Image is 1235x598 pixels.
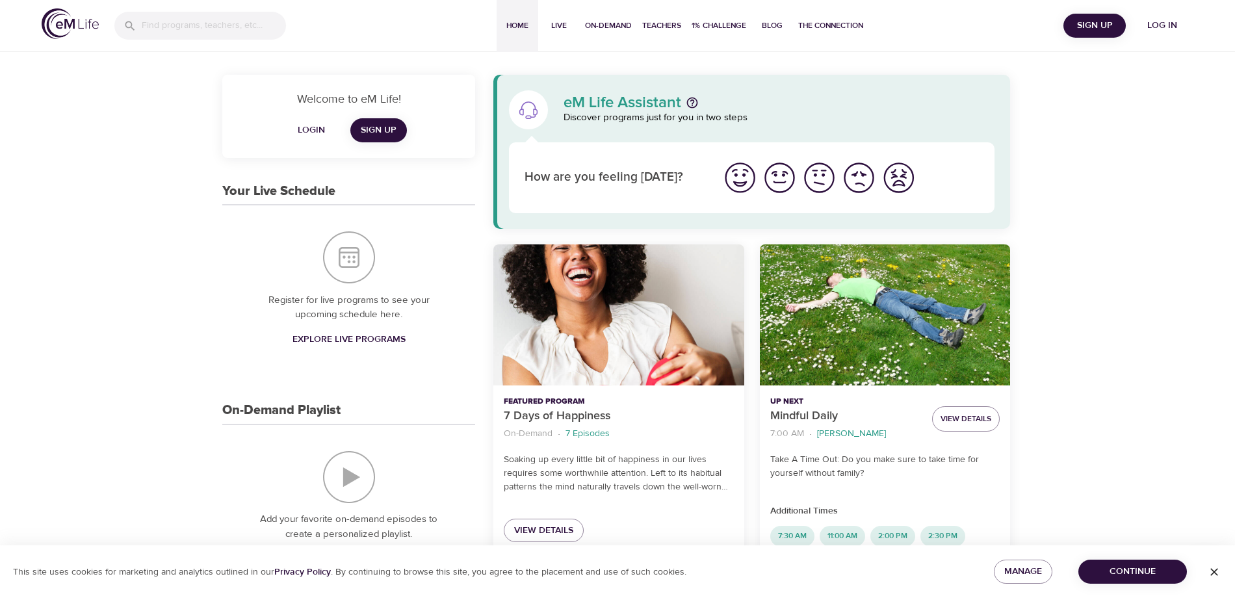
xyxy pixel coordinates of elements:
span: View Details [941,412,991,426]
button: I'm feeling good [760,158,799,198]
span: On-Demand [585,19,632,32]
img: great [722,160,758,196]
p: How are you feeling [DATE]? [525,168,705,187]
span: View Details [514,523,573,539]
span: 2:00 PM [870,530,915,541]
p: Register for live programs to see your upcoming schedule here. [248,293,449,322]
button: I'm feeling worst [879,158,918,198]
span: Log in [1136,18,1188,34]
p: On-Demand [504,427,552,441]
img: On-Demand Playlist [323,451,375,503]
p: Discover programs just for you in two steps [564,110,994,125]
a: View Details [504,519,584,543]
img: ok [801,160,837,196]
span: Live [543,19,575,32]
img: Your Live Schedule [323,231,375,283]
div: 2:30 PM [920,526,965,547]
span: 2:30 PM [920,530,965,541]
img: good [762,160,798,196]
button: I'm feeling great [720,158,760,198]
button: I'm feeling ok [799,158,839,198]
span: 1% Challenge [692,19,746,32]
p: Take A Time Out: Do you make sure to take time for yourself without family? [770,453,1000,480]
h3: Your Live Schedule [222,184,335,199]
p: Soaking up every little bit of happiness in our lives requires some worthwhile attention. Left to... [504,453,733,494]
button: Log in [1131,14,1193,38]
span: 11:00 AM [820,530,865,541]
li: · [809,425,812,443]
a: Explore Live Programs [287,328,411,352]
button: 7 Days of Happiness [493,244,744,385]
p: [PERSON_NAME] [817,427,886,441]
nav: breadcrumb [504,425,733,443]
img: logo [42,8,99,39]
span: Sign Up [1069,18,1121,34]
button: Mindful Daily [760,244,1010,385]
button: Sign Up [1063,14,1126,38]
img: bad [841,160,877,196]
p: Add your favorite on-demand episodes to create a personalized playlist. [248,512,449,541]
img: eM Life Assistant [518,99,539,120]
p: Additional Times [770,504,1000,518]
p: Featured Program [504,396,733,408]
button: I'm feeling bad [839,158,879,198]
p: Mindful Daily [770,408,922,425]
div: 2:00 PM [870,526,915,547]
span: 7:30 AM [770,530,814,541]
h3: On-Demand Playlist [222,403,341,418]
span: Login [296,122,327,138]
div: 7:30 AM [770,526,814,547]
button: Manage [994,560,1052,584]
p: 7:00 AM [770,427,804,441]
input: Find programs, teachers, etc... [142,12,286,40]
span: Sign Up [361,122,396,138]
span: Continue [1089,564,1176,580]
div: 11:00 AM [820,526,865,547]
span: Home [502,19,533,32]
img: worst [881,160,916,196]
span: Explore Live Programs [292,331,406,348]
nav: breadcrumb [770,425,922,443]
span: Teachers [642,19,681,32]
span: The Connection [798,19,863,32]
button: Continue [1078,560,1187,584]
button: Login [291,118,332,142]
span: Blog [757,19,788,32]
p: 7 Episodes [565,427,610,441]
p: Welcome to eM Life! [238,90,460,108]
a: Sign Up [350,118,407,142]
span: Manage [1004,564,1042,580]
a: Privacy Policy [274,566,331,578]
p: Up Next [770,396,922,408]
li: · [558,425,560,443]
p: eM Life Assistant [564,95,681,110]
p: 7 Days of Happiness [504,408,733,425]
button: View Details [932,406,1000,432]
